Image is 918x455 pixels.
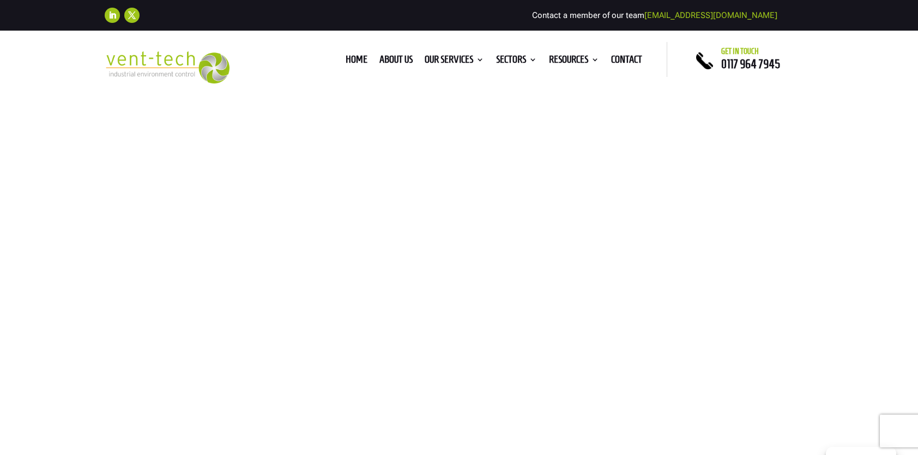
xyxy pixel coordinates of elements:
a: Contact [611,56,642,68]
a: Home [346,56,367,68]
a: Follow on X [124,8,140,23]
a: About us [379,56,413,68]
img: 2023-09-27T08_35_16.549ZVENT-TECH---Clear-background [105,51,230,83]
a: 0117 964 7945 [721,57,780,70]
a: Resources [549,56,599,68]
span: Contact a member of our team [532,10,777,20]
a: Follow on LinkedIn [105,8,120,23]
span: Get in touch [721,47,759,56]
a: Our Services [425,56,484,68]
a: [EMAIL_ADDRESS][DOMAIN_NAME] [644,10,777,20]
a: Sectors [496,56,537,68]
